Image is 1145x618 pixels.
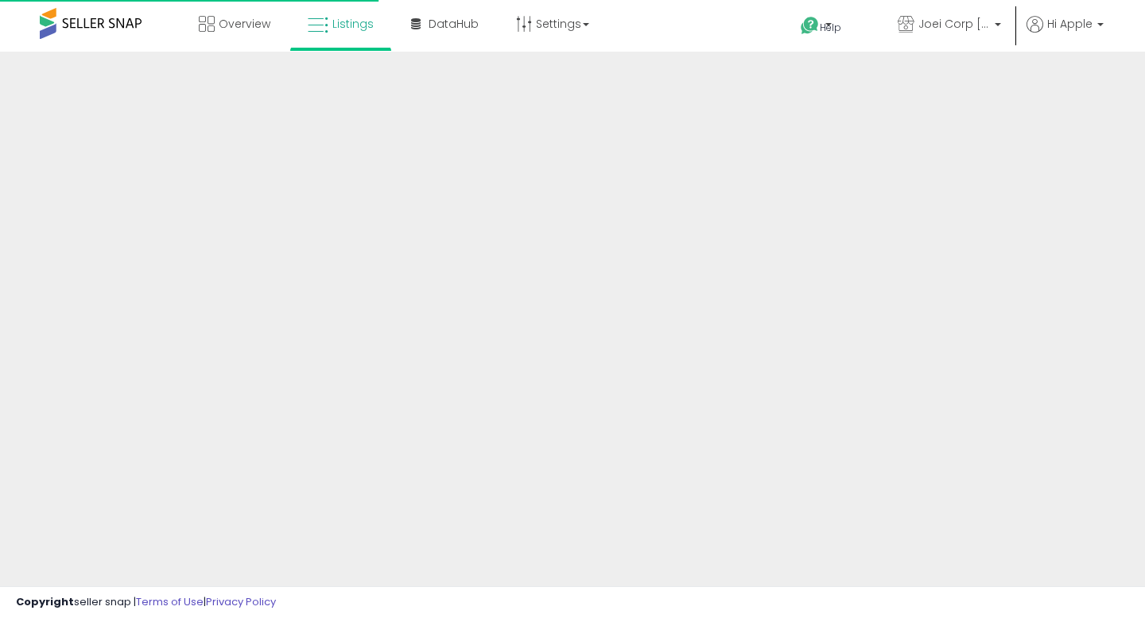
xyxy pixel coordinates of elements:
span: DataHub [429,16,479,32]
div: seller snap | | [16,595,276,610]
a: Hi Apple [1027,16,1104,52]
a: Help [788,4,872,52]
strong: Copyright [16,594,74,609]
span: Overview [219,16,270,32]
i: Get Help [800,16,820,36]
a: Privacy Policy [206,594,276,609]
a: Terms of Use [136,594,204,609]
span: Help [820,21,841,34]
span: Listings [332,16,374,32]
span: Hi Apple [1047,16,1093,32]
span: Joei Corp [GEOGRAPHIC_DATA] [918,16,990,32]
